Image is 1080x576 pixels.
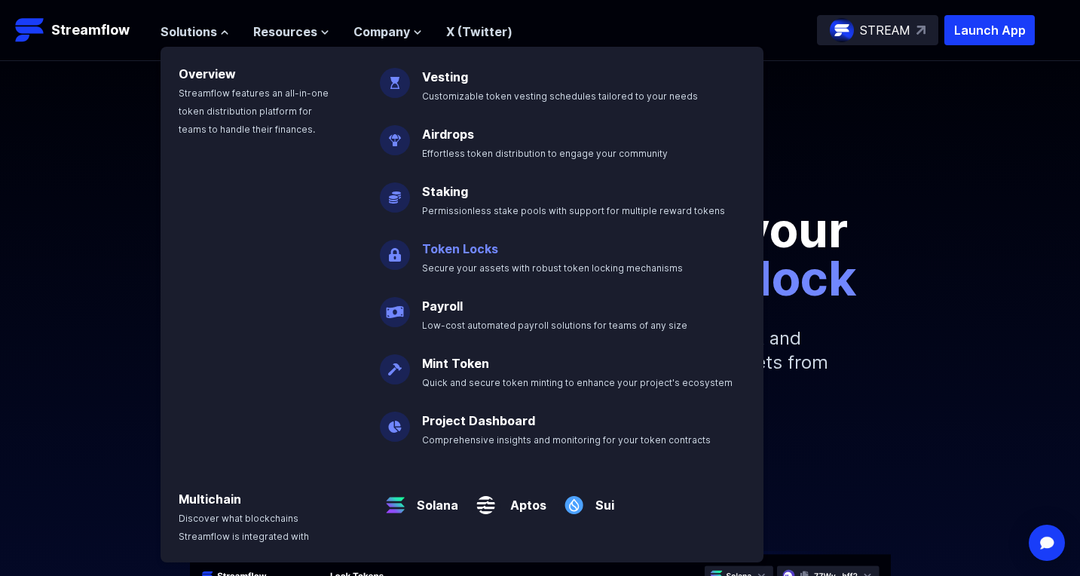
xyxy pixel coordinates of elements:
[353,23,410,41] span: Company
[422,241,498,256] a: Token Locks
[380,400,410,442] img: Project Dashboard
[253,23,329,41] button: Resources
[253,23,317,41] span: Resources
[15,15,45,45] img: Streamflow Logo
[161,23,229,41] button: Solutions
[179,492,241,507] a: Multichain
[422,299,463,314] a: Payroll
[422,262,683,274] span: Secure your assets with robust token locking mechanisms
[123,158,958,182] p: Secure your crypto assets
[422,377,733,388] span: Quick and secure token minting to enhance your project's ecosystem
[558,478,589,520] img: Sui
[179,513,309,542] span: Discover what blockchains Streamflow is integrated with
[422,69,468,84] a: Vesting
[380,285,410,327] img: Payroll
[422,90,698,102] span: Customizable token vesting schedules tailored to your needs
[944,15,1035,45] button: Launch App
[411,484,458,514] a: Solana
[470,478,501,520] img: Aptos
[179,66,236,81] a: Overview
[422,320,687,331] span: Low-cost automated payroll solutions for teams of any size
[422,205,725,216] span: Permissionless stake pools with support for multiple reward tokens
[422,413,535,428] a: Project Dashboard
[380,56,410,98] img: Vesting
[380,342,410,385] img: Mint Token
[501,484,546,514] a: Aptos
[422,356,489,371] a: Mint Token
[380,170,410,213] img: Staking
[161,23,217,41] span: Solutions
[422,148,668,159] span: Effortless token distribution to engage your community
[446,24,512,39] a: X (Twitter)
[589,484,614,514] a: Sui
[15,15,145,45] a: Streamflow
[860,21,910,39] p: STREAM
[422,127,474,142] a: Airdrops
[830,18,854,42] img: streamflow-logo-circle.png
[817,15,938,45] a: STREAM
[380,113,410,155] img: Airdrops
[916,26,925,35] img: top-right-arrow.svg
[353,23,422,41] button: Company
[1029,525,1065,561] div: Open Intercom Messenger
[422,184,468,199] a: Staking
[422,434,711,446] span: Comprehensive insights and monitoring for your token contracts
[380,478,411,520] img: Solana
[179,87,329,135] span: Streamflow features an all-in-one token distribution platform for teams to handle their finances.
[51,20,130,41] p: Streamflow
[380,228,410,270] img: Token Locks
